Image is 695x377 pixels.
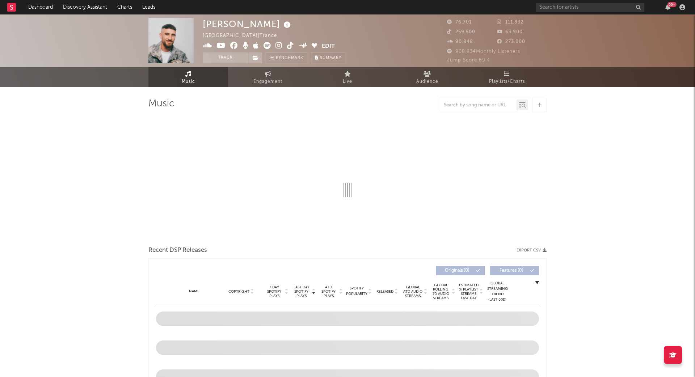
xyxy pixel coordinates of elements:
[320,56,341,60] span: Summary
[376,289,393,294] span: Released
[667,2,677,7] div: 99 +
[447,30,475,34] span: 259.500
[319,285,338,298] span: ATD Spotify Plays
[322,42,335,51] button: Edit
[148,246,207,255] span: Recent DSP Releases
[266,52,307,63] a: Benchmark
[203,31,285,40] div: [GEOGRAPHIC_DATA] | Trance
[447,20,472,25] span: 76.701
[182,77,195,86] span: Music
[459,283,479,300] span: Estimated % Playlist Streams Last Day
[253,77,282,86] span: Engagement
[497,30,523,34] span: 63.900
[276,54,303,63] span: Benchmark
[467,67,547,87] a: Playlists/Charts
[486,281,508,302] div: Global Streaming Trend (Last 60D)
[536,3,644,12] input: Search for artists
[517,248,547,253] button: Export CSV
[403,285,423,298] span: Global ATD Audio Streams
[495,268,528,273] span: Features ( 0 )
[346,286,367,297] span: Spotify Popularity
[489,77,525,86] span: Playlists/Charts
[170,289,218,294] div: Name
[497,39,525,44] span: 273.000
[497,20,523,25] span: 111.832
[228,289,249,294] span: Copyright
[416,77,438,86] span: Audience
[665,4,670,10] button: 99+
[311,52,345,63] button: Summary
[441,268,474,273] span: Originals ( 0 )
[203,52,248,63] button: Track
[148,67,228,87] a: Music
[447,49,520,54] span: 908.934 Monthly Listeners
[447,39,473,44] span: 90.848
[292,285,311,298] span: Last Day Spotify Plays
[387,67,467,87] a: Audience
[265,285,284,298] span: 7 Day Spotify Plays
[436,266,485,275] button: Originals(0)
[203,18,292,30] div: [PERSON_NAME]
[490,266,539,275] button: Features(0)
[228,67,308,87] a: Engagement
[343,77,352,86] span: Live
[440,102,517,108] input: Search by song name or URL
[308,67,387,87] a: Live
[431,283,451,300] span: Global Rolling 7D Audio Streams
[447,58,490,63] span: Jump Score: 69.4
